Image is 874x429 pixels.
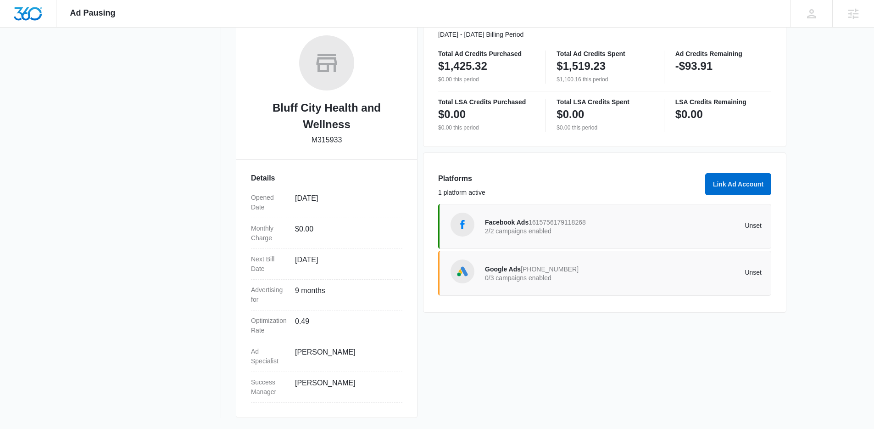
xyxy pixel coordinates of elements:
[438,124,534,132] p: $0.00 this period
[251,193,288,212] dt: Opened Date
[295,347,395,366] dd: [PERSON_NAME]
[529,219,586,226] span: 1615756179118268
[251,285,288,305] dt: Advertising for
[675,99,771,105] p: LSA Credits Remaining
[438,51,534,57] p: Total Ad Credits Purchased
[251,224,288,243] dt: Monthly Charge
[438,107,466,122] p: $0.00
[456,218,469,231] img: Facebook Ads
[438,75,534,84] p: $0.00 this period
[623,269,762,276] p: Unset
[295,316,395,335] dd: 0.49
[485,265,521,273] span: Google Ads
[251,280,402,310] div: Advertising for9 months
[623,222,762,229] p: Unset
[485,228,623,234] p: 2/2 campaigns enabled
[295,378,395,397] dd: [PERSON_NAME]
[295,285,395,305] dd: 9 months
[456,265,469,278] img: Google Ads
[485,275,623,281] p: 0/3 campaigns enabled
[251,218,402,249] div: Monthly Charge$0.00
[251,187,402,218] div: Opened Date[DATE]
[312,135,342,146] p: M315933
[485,219,529,226] span: Facebook Ads
[70,8,116,18] span: Ad Pausing
[557,99,652,105] p: Total LSA Credits Spent
[705,173,771,195] button: Link Ad Account
[251,341,402,372] div: Ad Specialist[PERSON_NAME]
[521,265,579,273] span: [PHONE_NUMBER]
[251,100,402,133] h2: Bluff City Health and Wellness
[557,107,584,122] p: $0.00
[251,310,402,341] div: Optimization Rate0.49
[438,251,771,296] a: Google AdsGoogle Ads[PHONE_NUMBER]0/3 campaigns enabledUnset
[438,204,771,249] a: Facebook AdsFacebook Ads16157561791182682/2 campaigns enabledUnset
[251,254,288,274] dt: Next Bill Date
[438,99,534,105] p: Total LSA Credits Purchased
[295,224,395,243] dd: $0.00
[557,59,606,73] p: $1,519.23
[251,347,288,366] dt: Ad Specialist
[251,372,402,403] div: Success Manager[PERSON_NAME]
[251,378,288,397] dt: Success Manager
[675,107,703,122] p: $0.00
[557,124,652,132] p: $0.00 this period
[675,59,713,73] p: -$93.91
[295,254,395,274] dd: [DATE]
[251,249,402,280] div: Next Bill Date[DATE]
[438,173,700,184] h3: Platforms
[251,173,402,184] h3: Details
[675,51,771,57] p: Ad Credits Remaining
[438,59,487,73] p: $1,425.32
[251,316,288,335] dt: Optimization Rate
[557,75,652,84] p: $1,100.16 this period
[295,193,395,212] dd: [DATE]
[438,188,700,198] p: 1 platform active
[557,51,652,57] p: Total Ad Credits Spent
[438,30,771,40] p: [DATE] - [DATE] Billing Period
